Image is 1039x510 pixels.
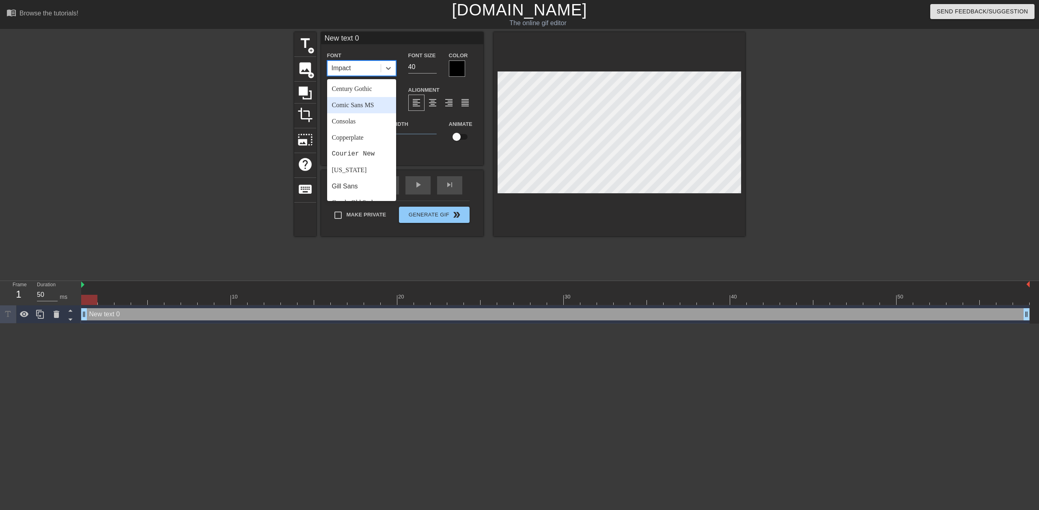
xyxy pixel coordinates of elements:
[444,98,454,108] span: format_align_right
[937,6,1028,17] span: Send Feedback/Suggestion
[327,97,396,113] div: Comic Sans MS
[19,10,78,17] div: Browse the tutorials!
[297,107,313,123] span: crop
[308,47,315,54] span: add_circle
[408,86,440,94] label: Alignment
[327,178,396,194] div: Gill Sans
[402,210,466,220] span: Generate Gif
[297,36,313,51] span: title
[60,293,67,301] div: ms
[327,162,396,178] div: [US_STATE]
[297,182,313,197] span: keyboard
[327,52,341,60] label: Font
[347,211,386,219] span: Make Private
[565,293,572,301] div: 30
[297,132,313,147] span: photo_size_select_large
[413,180,423,190] span: play_arrow
[398,293,405,301] div: 20
[232,293,239,301] div: 10
[6,281,31,305] div: Frame
[452,210,461,220] span: double_arrow
[1026,281,1030,287] img: bound-end.png
[80,310,88,318] span: drag_handle
[327,194,396,211] div: Goudy Old Style
[37,283,56,287] label: Duration
[6,8,78,20] a: Browse the tutorials!
[897,293,905,301] div: 50
[6,8,16,17] span: menu_book
[297,61,313,76] span: image
[1022,310,1030,318] span: drag_handle
[327,113,396,130] div: Consolas
[428,98,438,108] span: format_align_center
[332,63,351,73] div: Impact
[408,52,436,60] label: Font Size
[297,157,313,172] span: help
[449,120,472,128] label: Animate
[460,98,470,108] span: format_align_justify
[731,293,738,301] div: 40
[930,4,1035,19] button: Send Feedback/Suggestion
[350,18,725,28] div: The online gif editor
[327,130,396,146] div: Copperplate
[452,1,587,19] a: [DOMAIN_NAME]
[327,146,396,162] div: Courier New
[327,81,396,97] div: Century Gothic
[412,98,421,108] span: format_align_left
[399,207,469,223] button: Generate Gif
[445,180,455,190] span: skip_next
[13,287,25,302] div: 1
[308,72,315,79] span: add_circle
[449,52,468,60] label: Color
